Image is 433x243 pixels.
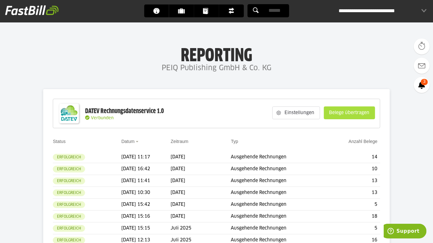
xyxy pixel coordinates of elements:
td: [DATE] [171,199,231,211]
a: Dokumente [194,4,219,17]
a: Zeitraum [171,139,188,144]
span: Dokumente [203,4,213,17]
td: [DATE] 11:41 [121,175,171,187]
td: [DATE] 15:16 [121,211,171,222]
td: [DATE] [171,151,231,163]
sl-badge: Erfolgreich [53,201,85,208]
sl-button: Belege übertragen [324,106,375,119]
td: [DATE] [171,175,231,187]
td: Juli 2025 [171,222,231,234]
td: Ausgehende Rechnungen [231,163,326,175]
td: 14 [326,151,380,163]
td: Ausgehende Rechnungen [231,187,326,199]
div: DATEV Rechnungsdatenservice 1.0 [85,107,164,115]
td: 10 [326,163,380,175]
sl-badge: Erfolgreich [53,213,85,220]
sl-button: Einstellungen [272,106,320,119]
a: Datum [121,139,134,144]
sl-badge: Erfolgreich [53,178,85,184]
td: 5 [326,222,380,234]
td: [DATE] 15:15 [121,222,171,234]
span: Dashboard [153,4,164,17]
img: DATEV-Datenservice Logo [56,101,82,126]
td: 5 [326,199,380,211]
h1: Reporting [64,45,369,62]
span: Kunden [178,4,188,17]
sl-badge: Erfolgreich [53,154,85,161]
a: Anzahl Belege [349,139,377,144]
sl-badge: Erfolgreich [53,166,85,172]
td: [DATE] 15:42 [121,199,171,211]
td: 18 [326,211,380,222]
td: Ausgehende Rechnungen [231,211,326,222]
img: sort_desc.gif [136,141,140,142]
td: [DATE] 16:42 [121,163,171,175]
a: Finanzen [219,4,244,17]
iframe: Öffnet ein Widget, in dem Sie weitere Informationen finden [384,224,427,240]
sl-badge: Erfolgreich [53,225,85,232]
td: 13 [326,175,380,187]
span: 3 [421,79,428,85]
span: Finanzen [228,4,238,17]
td: [DATE] [171,187,231,199]
a: Status [53,139,66,144]
a: Kunden [169,4,194,17]
a: 3 [414,77,430,93]
td: [DATE] [171,211,231,222]
td: Ausgehende Rechnungen [231,151,326,163]
span: Verbunden [91,116,114,120]
td: [DATE] 11:17 [121,151,171,163]
a: Typ [231,139,238,144]
td: Ausgehende Rechnungen [231,199,326,211]
td: Ausgehende Rechnungen [231,222,326,234]
img: fastbill_logo_white.png [5,5,59,15]
td: [DATE] [171,163,231,175]
td: 13 [326,187,380,199]
td: [DATE] 10:30 [121,187,171,199]
td: Ausgehende Rechnungen [231,175,326,187]
a: Dashboard [144,4,169,17]
sl-badge: Erfolgreich [53,189,85,196]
